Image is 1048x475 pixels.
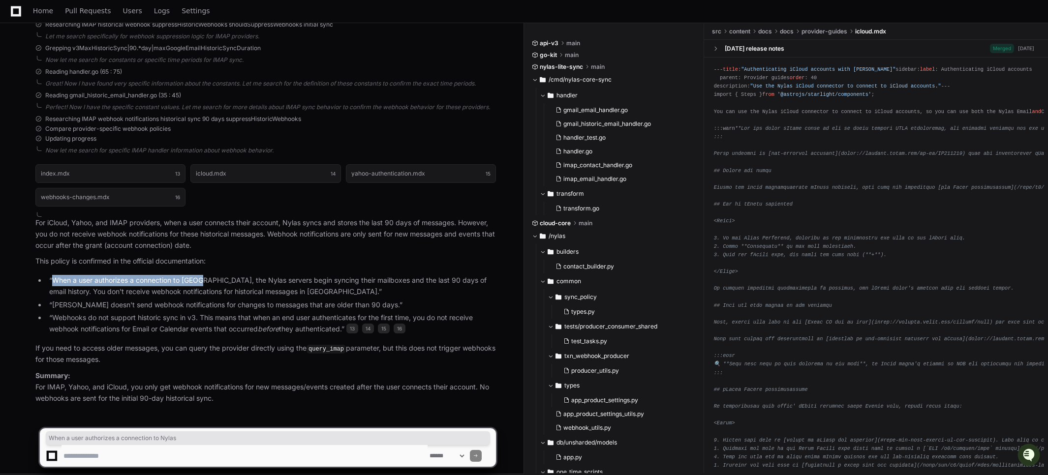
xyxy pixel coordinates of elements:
button: handler_test.go [552,131,691,145]
em: before [258,325,279,333]
span: gmail_historic_email_handler.go [563,120,651,128]
button: tests/producer_consumer_shared [548,319,697,334]
svg: Directory [548,188,554,200]
button: builders [540,244,697,260]
span: contact_builder.py [563,263,614,270]
span: imap_contact_handler.go [563,161,632,169]
span: gmail_email_handler.go [563,106,628,114]
span: main [579,219,592,227]
span: provider-guides [801,28,847,35]
button: sync_policy [548,289,697,305]
button: imap_email_handler.go [552,172,691,186]
span: go-kit [540,51,557,59]
h1: yahoo-authentication.mdx [351,171,425,177]
span: /nylas [549,232,565,240]
div: Perfect! Now I have the specific constant values. Let me search for more details about IMAP sync ... [45,103,496,111]
svg: Directory [540,230,546,242]
div: Great! Now I have found very specific information about the constants. Let me search for the defi... [45,80,496,88]
button: gmail_historic_email_handler.go [552,117,691,131]
button: transform [540,186,697,202]
p: This policy is confirmed in the official documentation: [35,256,496,267]
button: common [540,273,697,289]
span: main [591,63,605,71]
span: handler [556,91,578,99]
strong: Summary: [35,371,70,380]
svg: Directory [555,380,561,391]
span: 16 [175,193,180,201]
svg: Directory [555,291,561,303]
span: builders [556,248,579,256]
img: PlayerZero [10,10,30,30]
span: tests/producer_consumer_shared [564,323,657,330]
button: /nylas [532,228,697,244]
svg: Directory [555,321,561,332]
span: Reading handler.go (65 : 75) [45,68,122,76]
span: 15 [486,170,491,178]
span: "Authenticating iCloud accounts with [PERSON_NAME]" [741,66,895,72]
div: We're available if you need us! [33,83,124,91]
p: For IMAP, Yahoo, and iCloud, you only get webhook notifications for new messages/events created a... [35,370,496,404]
span: sync_policy [564,293,597,301]
span: docs [780,28,794,35]
button: producer_utils.py [559,364,691,378]
iframe: Open customer support [1017,443,1043,469]
button: contact_builder.py [552,260,691,273]
span: Merged [990,44,1014,53]
button: transform.go [552,202,691,215]
button: icloud.mdx14 [190,164,340,183]
h1: icloud.mdx [196,171,226,177]
button: gmail_email_handler.go [552,103,691,117]
button: types [548,378,697,393]
button: Start new chat [167,76,179,88]
p: For iCloud, Yahoo, and IMAP providers, when a user connects their account, Nylas syncs and stores... [35,217,496,251]
span: Logs [154,8,170,14]
span: main [565,51,579,59]
button: imap_contact_handler.go [552,158,691,172]
span: from [762,91,774,97]
div: Start new chat [33,73,161,83]
button: app_product_settings.py [559,393,691,407]
svg: Directory [548,275,554,287]
span: Settings [182,8,210,14]
span: producer_utils.py [571,367,619,375]
span: app_product_settings_utils.py [563,410,644,418]
span: 14 [362,324,374,333]
button: app_product_settings_utils.py [552,407,691,421]
span: Grepping v3MaxHistoricSync|90.*day|maxGoogleEmailHistoricSyncDuration [45,44,261,52]
span: main [566,39,580,47]
span: Reading gmail_historic_email_handler.go (35 : 45) [45,91,181,99]
span: '@astrojs/starlight/components' [777,91,871,97]
li: “When a user authorizes a connection to [GEOGRAPHIC_DATA], the Nylas servers begin syncing their ... [46,275,496,297]
span: app_product_settings.py [571,396,638,404]
h1: webhooks-changes.mdx [41,194,110,200]
li: “Webhooks do not support historic sync in v3. This means that when an end user authenticates for ... [46,312,496,335]
span: 15 [378,324,390,333]
span: handler_test.go [563,134,606,142]
h1: index.mdx [41,171,70,177]
span: common [556,277,581,285]
span: types [564,382,580,389]
button: /cmd/nylas-core-sync [532,72,697,88]
button: webhooks-changes.mdx16 [35,188,185,207]
button: handler.go [552,145,691,158]
span: icloud.mdx [855,28,886,35]
span: transform.go [563,205,599,212]
svg: Directory [548,89,554,101]
span: content [729,28,750,35]
span: Users [123,8,142,14]
span: src [712,28,721,35]
span: 14 [331,170,336,178]
span: 16 [394,324,405,333]
span: /cmd/nylas-core-sync [549,76,612,84]
span: Researching IMAP historical webhook suppressHistoricWebhooks shouldSuppressWebhooks initial sync [45,21,333,29]
button: txn_webhook_producer [548,348,697,364]
span: txn_webhook_producer [564,352,629,360]
span: nylas-lite-sync [540,63,583,71]
svg: Directory [548,246,554,258]
span: handler.go [563,148,592,155]
span: Pull Requests [65,8,111,14]
span: Home [33,8,53,14]
div: [DATE] [1018,45,1034,52]
code: query_imap [307,345,346,354]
